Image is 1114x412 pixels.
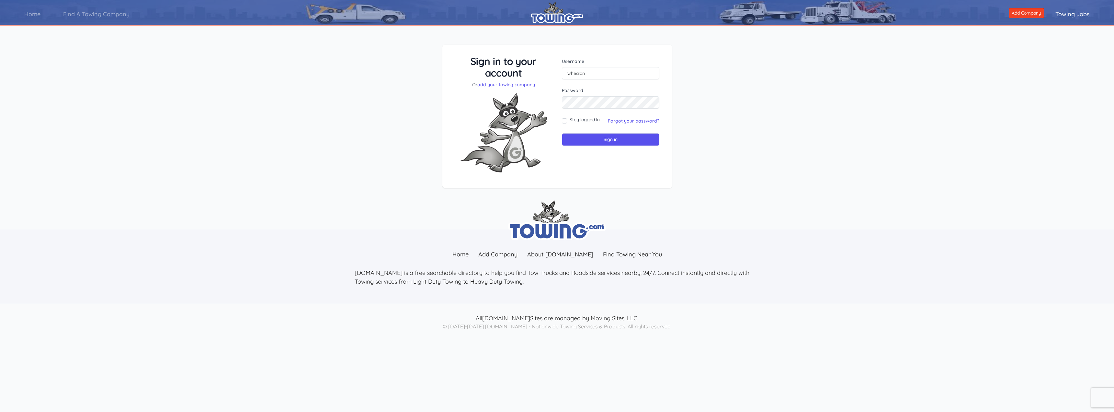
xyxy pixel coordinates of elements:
[455,88,552,178] img: Fox-Excited.png
[508,200,606,240] img: towing
[52,5,141,23] a: Find A Towing Company
[455,55,552,79] h3: Sign in to your account
[1044,5,1101,23] a: Towing Jobs
[355,314,759,323] p: All Sites are managed by Moving Sites, LLC.
[443,323,672,330] span: © [DATE]-[DATE] [DOMAIN_NAME] - Nationwide Towing Services & Products. All rights reserved.
[1009,8,1044,18] a: Add Company
[473,247,522,261] a: Add Company
[531,2,583,23] img: logo.png
[13,5,52,23] a: Home
[477,82,535,88] a: add your towing company
[455,81,552,88] p: Or
[562,87,659,94] label: Password
[448,247,473,261] a: Home
[482,314,530,322] a: [DOMAIN_NAME]
[355,268,759,286] p: [DOMAIN_NAME] is a free searchable directory to help you find Tow Trucks and Roadside services ne...
[562,133,659,146] input: Sign in
[522,247,598,261] a: About [DOMAIN_NAME]
[562,58,659,65] label: Username
[608,118,659,124] a: Forgot your password?
[598,247,667,261] a: Find Towing Near You
[570,116,600,123] label: Stay logged in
